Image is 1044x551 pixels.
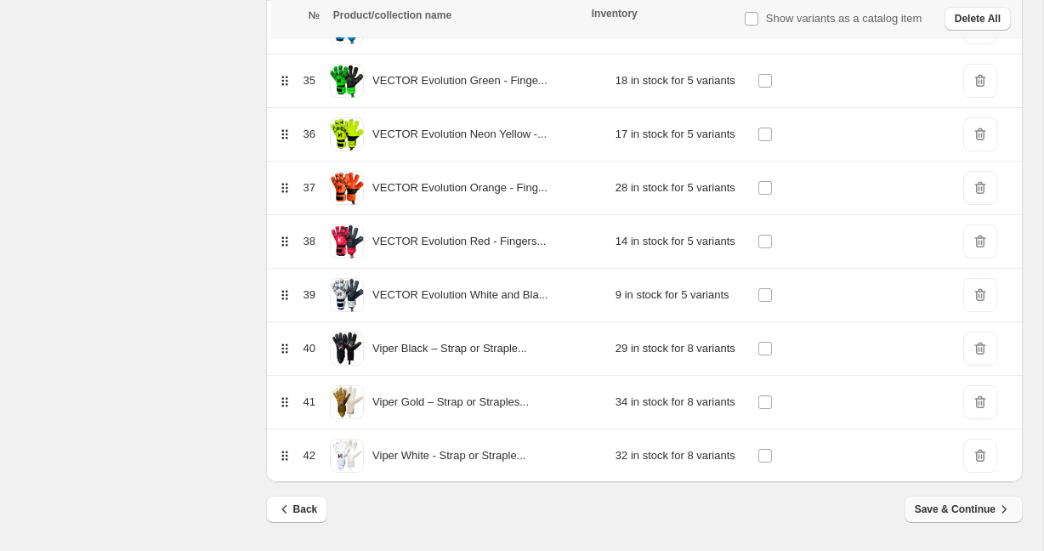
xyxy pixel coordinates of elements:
span: Show variants as a catalog item [766,12,922,25]
img: Shopify_ONEKEEPER_Viper_2048_x_2048_px_1_40ecf015-efd7-476f-848c-12bdddf2483b.webp [330,439,364,473]
p: Viper Black – Strap or Straple... [372,340,527,357]
span: 41 [304,395,315,408]
span: Delete All [955,12,1001,26]
span: 42 [304,449,315,462]
td: 18 in stock for 5 variants [610,54,752,108]
button: Delete All [945,7,1011,31]
p: VECTOR Evolution Neon Yellow -... [372,126,547,143]
button: Save & Continue [905,496,1023,523]
td: 9 in stock for 5 variants [610,269,752,322]
img: ONEKEEPER_Vector_Evolution_Red_Two_Palms.webp [330,224,364,258]
td: 28 in stock for 5 variants [610,162,752,215]
p: Viper White - Strap or Straple... [372,447,525,464]
img: 1_0856ff8d-908f-4095-8d58-604e8ff6d980.webp [330,278,364,312]
p: VECTOR Evolution Green - Finge... [372,72,548,89]
span: Product/collection name [333,9,451,21]
span: Back [276,501,318,518]
p: Viper Gold – Strap or Straples... [372,394,529,411]
img: Shopify_Pictures_Vector_Evolution_Green_2048_x_2048_px.webp [330,64,364,98]
span: 40 [304,342,315,355]
td: 32 in stock for 8 variants [610,429,752,483]
img: 1_b7ab5dfe-5b61-41a4-bb28-8b2dec71d8dd.webp [330,117,364,151]
span: Save & Continue [915,501,1013,518]
img: Shopify_ONEKEEPER_Viper_2048_x_2048_px_1.webp [330,332,364,366]
span: 37 [304,181,315,194]
span: 39 [304,288,315,301]
td: 34 in stock for 8 variants [610,376,752,429]
button: Back [266,496,328,523]
td: 17 in stock for 5 variants [610,108,752,162]
span: 35 [304,74,315,87]
td: 29 in stock for 8 variants [610,322,752,376]
p: VECTOR Evolution Red - Fingers... [372,233,546,250]
img: Shopify_Pictures_Vector_Evolution_Orange_2048_x_2048_px.webp [330,171,364,205]
span: 38 [304,235,315,247]
img: Shopify_ONEKEEPER_Viper_2048_x_2048_px.webp [330,385,364,419]
p: VECTOR Evolution White and Bla... [372,287,548,304]
span: № [309,9,320,21]
td: 14 in stock for 5 variants [610,215,752,269]
p: VECTOR Evolution Orange - Fing... [372,179,548,196]
span: 36 [304,128,315,140]
div: Inventory [592,7,734,20]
